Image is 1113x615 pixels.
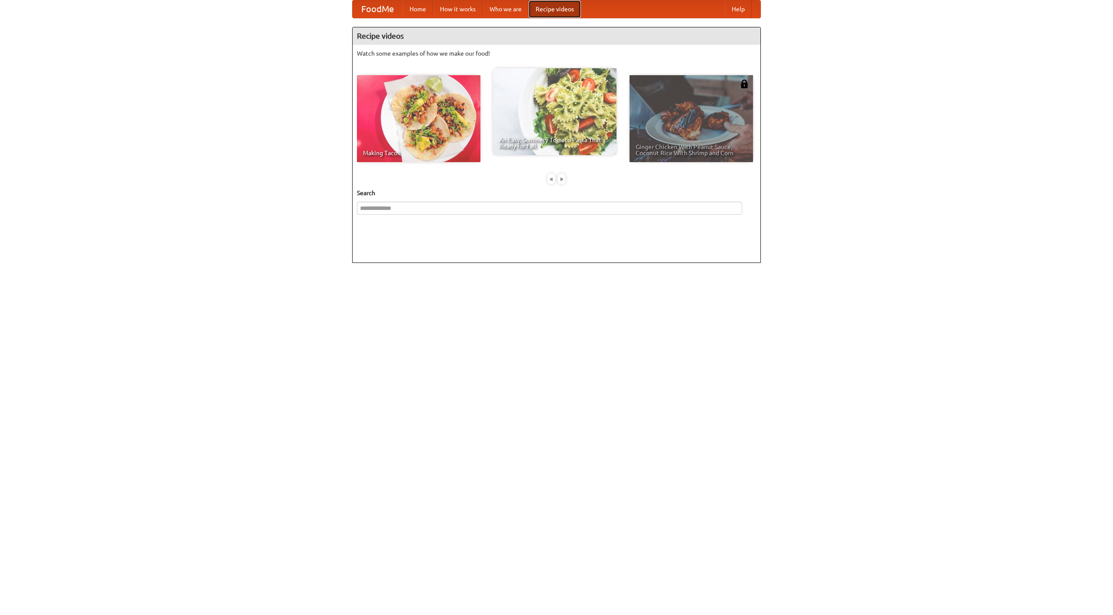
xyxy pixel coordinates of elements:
a: Recipe videos [529,0,581,18]
a: Who we are [483,0,529,18]
h5: Search [357,189,756,197]
div: « [547,173,555,184]
h4: Recipe videos [353,27,760,45]
a: FoodMe [353,0,403,18]
a: An Easy, Summery Tomato Pasta That's Ready for Fall [493,68,616,155]
p: Watch some examples of how we make our food! [357,49,756,58]
span: An Easy, Summery Tomato Pasta That's Ready for Fall [499,137,610,149]
a: Making Tacos [357,75,480,162]
span: Making Tacos [363,150,474,156]
img: 483408.png [740,80,749,88]
div: » [558,173,566,184]
a: How it works [433,0,483,18]
a: Home [403,0,433,18]
a: Help [725,0,752,18]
